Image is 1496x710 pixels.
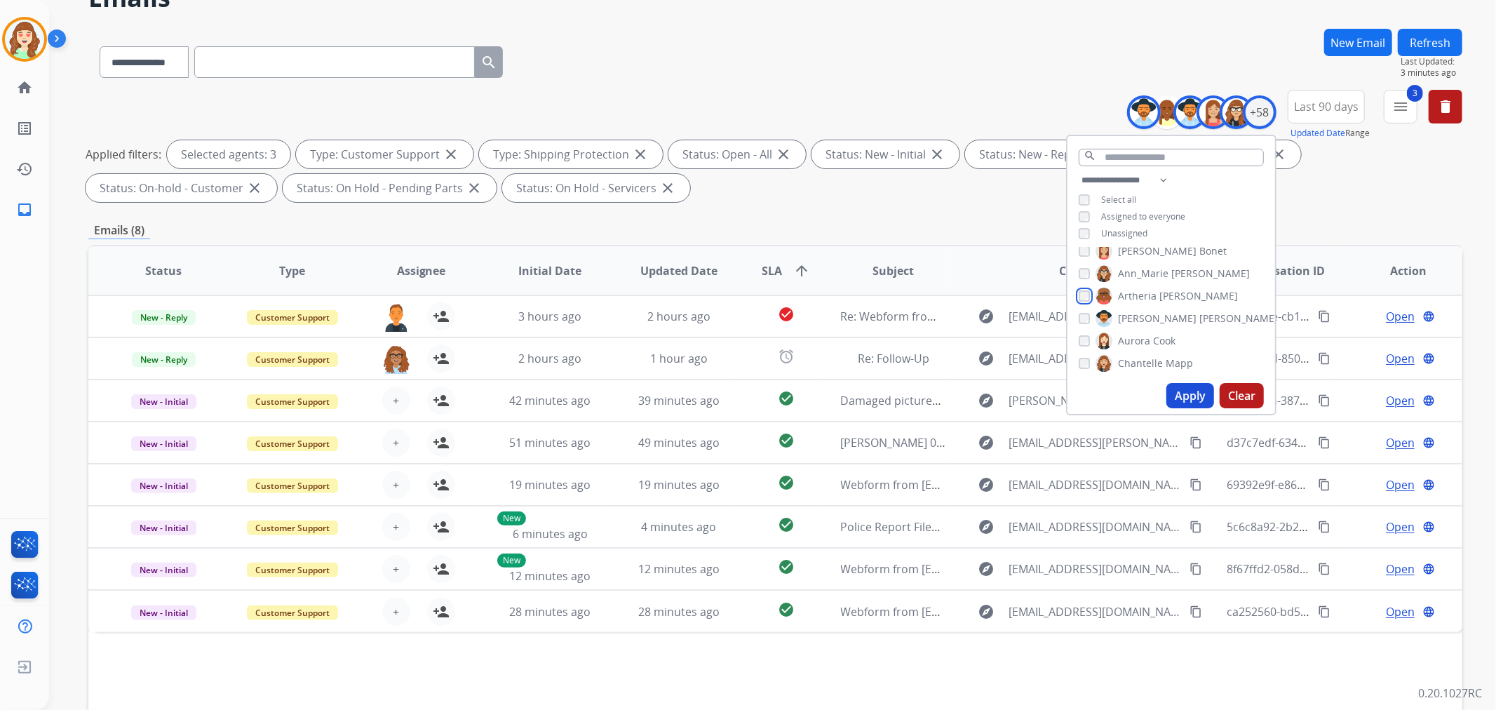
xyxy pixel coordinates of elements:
[1291,128,1345,139] button: Updated Date
[1398,29,1462,56] button: Refresh
[1318,436,1330,449] mat-icon: content_copy
[1166,383,1214,408] button: Apply
[382,302,410,332] img: agent-avatar
[1009,518,1181,535] span: [EMAIL_ADDRESS][DOMAIN_NAME]
[638,435,720,450] span: 49 minutes ago
[1190,563,1202,575] mat-icon: content_copy
[1294,104,1359,109] span: Last 90 days
[1159,289,1238,303] span: [PERSON_NAME]
[1418,685,1482,702] p: 0.20.1027RC
[641,519,716,535] span: 4 minutes ago
[497,554,526,568] p: New
[433,603,450,620] mat-icon: person_add
[247,436,338,451] span: Customer Support
[1437,98,1454,115] mat-icon: delete
[1190,478,1202,491] mat-icon: content_copy
[1220,383,1264,408] button: Clear
[778,348,795,365] mat-icon: alarm
[1084,149,1096,162] mat-icon: search
[978,308,995,325] mat-icon: explore
[247,394,338,409] span: Customer Support
[929,146,945,163] mat-icon: close
[778,601,795,618] mat-icon: check_circle
[443,146,459,163] mat-icon: close
[778,558,795,575] mat-icon: check_circle
[518,262,581,279] span: Initial Date
[1422,394,1435,407] mat-icon: language
[1166,356,1193,370] span: Mapp
[647,309,710,324] span: 2 hours ago
[1059,262,1114,279] span: Customer
[1291,127,1370,139] span: Range
[978,350,995,367] mat-icon: explore
[497,511,526,525] p: New
[247,605,338,620] span: Customer Support
[397,262,446,279] span: Assignee
[1118,334,1150,348] span: Aurora
[145,262,182,279] span: Status
[978,561,995,577] mat-icon: explore
[1386,476,1415,493] span: Open
[1101,227,1147,239] span: Unassigned
[16,120,33,137] mat-icon: list_alt
[1422,563,1435,575] mat-icon: language
[433,308,450,325] mat-icon: person_add
[502,174,690,202] div: Status: On Hold - Servicers
[638,477,720,493] span: 19 minutes ago
[1422,352,1435,365] mat-icon: language
[1199,244,1227,258] span: Bonet
[131,563,196,577] span: New - Initial
[247,478,338,493] span: Customer Support
[86,146,161,163] p: Applied filters:
[659,180,676,196] mat-icon: close
[509,568,591,584] span: 12 minutes ago
[131,436,196,451] span: New - Initial
[778,432,795,449] mat-icon: check_circle
[1318,310,1330,323] mat-icon: content_copy
[382,471,410,499] button: +
[279,262,305,279] span: Type
[778,390,795,407] mat-icon: check_circle
[16,201,33,218] mat-icon: inbox
[393,476,399,493] span: +
[393,603,399,620] span: +
[1392,98,1409,115] mat-icon: menu
[479,140,663,168] div: Type: Shipping Protection
[1333,246,1462,295] th: Action
[1009,434,1181,451] span: [EMAIL_ADDRESS][PERSON_NAME][DOMAIN_NAME]
[382,429,410,457] button: +
[433,434,450,451] mat-icon: person_add
[382,598,410,626] button: +
[433,476,450,493] mat-icon: person_add
[246,180,263,196] mat-icon: close
[858,351,929,366] span: Re: Follow-Up
[296,140,473,168] div: Type: Customer Support
[1270,146,1287,163] mat-icon: close
[841,561,1159,577] span: Webform from [EMAIL_ADDRESS][DOMAIN_NAME] on [DATE]
[433,561,450,577] mat-icon: person_add
[509,477,591,493] span: 19 minutes ago
[382,513,410,541] button: +
[88,222,150,239] p: Emails (8)
[131,521,196,535] span: New - Initial
[978,518,995,535] mat-icon: explore
[841,604,1159,619] span: Webform from [EMAIL_ADDRESS][DOMAIN_NAME] on [DATE]
[1009,561,1181,577] span: [EMAIL_ADDRESS][DOMAIN_NAME]
[640,262,717,279] span: Updated Date
[1101,194,1136,206] span: Select all
[778,474,795,491] mat-icon: check_circle
[841,393,1060,408] span: Damaged pictures for Order # 461023682
[283,174,497,202] div: Status: On Hold - Pending Parts
[1190,436,1202,449] mat-icon: content_copy
[466,180,483,196] mat-icon: close
[1009,308,1181,325] span: [EMAIL_ADDRESS][DOMAIN_NAME]
[1422,310,1435,323] mat-icon: language
[1386,350,1415,367] span: Open
[393,392,399,409] span: +
[1407,85,1423,102] span: 3
[86,174,277,202] div: Status: On-hold - Customer
[841,519,1137,535] span: Police Report Filed – Order #34253386 / Claim Follow-Up
[509,435,591,450] span: 51 minutes ago
[1318,478,1330,491] mat-icon: content_copy
[1009,392,1181,409] span: [PERSON_NAME][EMAIL_ADDRESS][PERSON_NAME][DOMAIN_NAME]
